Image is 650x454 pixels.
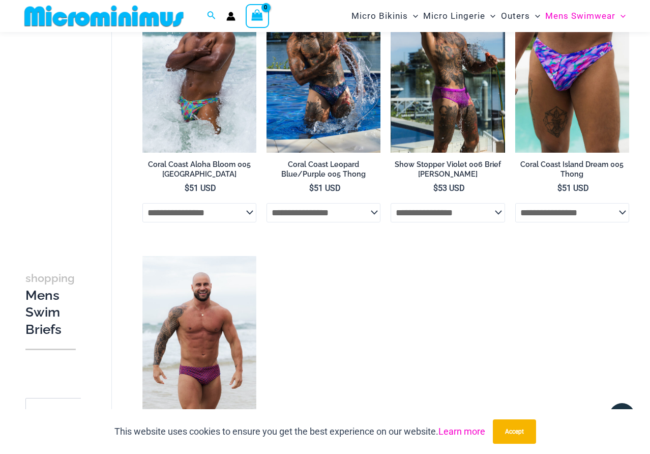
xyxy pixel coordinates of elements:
a: View Shopping Cart, empty [246,4,269,27]
a: OutersMenu ToggleMenu Toggle [498,3,543,29]
span: $ [557,183,562,193]
a: Search icon link [207,10,216,22]
span: $ [185,183,189,193]
h2: Show Stopper Violet 006 Brief [PERSON_NAME] [391,160,505,179]
bdi: 51 USD [309,183,341,193]
span: $ [433,183,438,193]
span: - Shop by Color [26,399,96,432]
h3: Mens Swim Briefs [25,269,76,338]
bdi: 53 USD [433,183,465,193]
a: Show Stopper Violet 006 Brief [PERSON_NAME] [391,160,505,183]
h2: Coral Coast Aloha Bloom 005 [GEOGRAPHIC_DATA] [142,160,256,179]
span: Menu Toggle [615,3,626,29]
button: Accept [493,419,536,444]
a: Account icon link [226,12,235,21]
h2: Coral Coast Island Dream 005 Thong [515,160,629,179]
span: shopping [25,272,75,285]
span: - Shop by Color [25,399,97,432]
bdi: 51 USD [185,183,216,193]
bdi: 51 USD [557,183,589,193]
img: South Beach Sunset 006 Brief 07 [142,256,256,427]
span: Micro Bikinis [351,3,408,29]
h2: Coral Coast Leopard Blue/Purple 005 Thong [267,160,380,179]
span: Mens Swimwear [545,3,615,29]
a: Learn more [438,426,485,437]
a: Coral Coast Leopard Blue/Purple 005 Thong [267,160,380,183]
span: Micro Lingerie [423,3,485,29]
span: Menu Toggle [530,3,540,29]
a: Coral Coast Island Dream 005 Thong [515,160,629,183]
a: Micro BikinisMenu ToggleMenu Toggle [349,3,421,29]
span: Menu Toggle [485,3,495,29]
a: Micro LingerieMenu ToggleMenu Toggle [421,3,498,29]
span: Outers [501,3,530,29]
p: This website uses cookies to ensure you get the best experience on our website. [114,424,485,439]
a: South Beach Sunset 006 Brief 07South Beach Sunset 006 Brief 03South Beach Sunset 006 Brief 03 [142,256,256,427]
nav: Site Navigation [347,2,630,31]
span: Menu Toggle [408,3,418,29]
span: $ [309,183,314,193]
a: Coral Coast Aloha Bloom 005 [GEOGRAPHIC_DATA] [142,160,256,183]
a: Mens SwimwearMenu ToggleMenu Toggle [543,3,628,29]
img: MM SHOP LOGO FLAT [20,5,188,27]
iframe: TrustedSite Certified [25,34,117,238]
